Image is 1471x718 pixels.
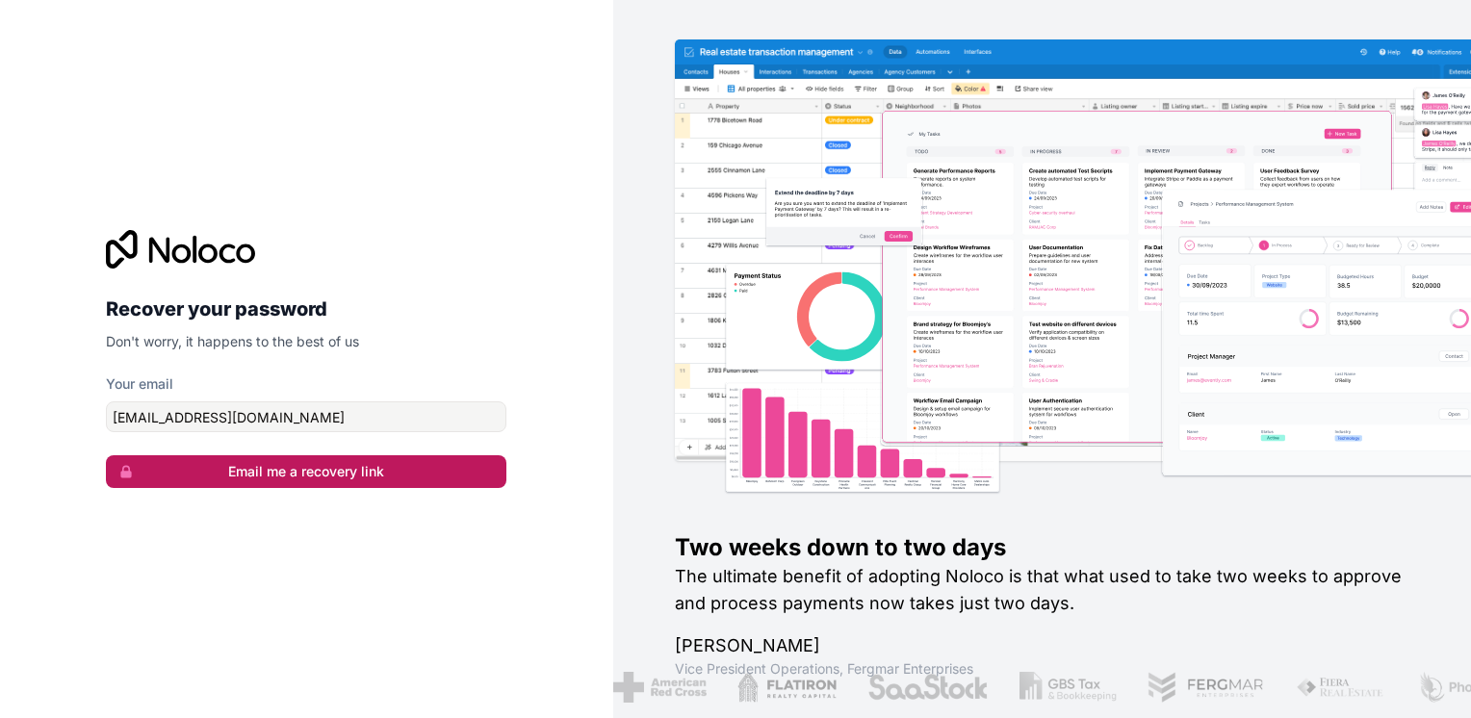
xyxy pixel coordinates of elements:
[737,672,838,703] img: /assets/flatiron-C8eUkumj.png
[106,401,506,432] input: email
[675,659,1409,679] h1: Vice President Operations , Fergmar Enterprises
[675,563,1409,617] h2: The ultimate benefit of adopting Noloco is that what used to take two weeks to approve and proces...
[867,672,989,703] img: /assets/saastock-C6Zbiodz.png
[675,632,1409,659] h1: [PERSON_NAME]
[106,292,506,326] h2: Recover your password
[1019,672,1118,703] img: /assets/gbstax-C-GtDUiK.png
[106,374,173,394] label: Your email
[613,672,707,703] img: /assets/american-red-cross-BAupjrZR.png
[675,532,1409,563] h1: Two weeks down to two days
[106,455,506,488] button: Email me a recovery link
[106,332,506,351] p: Don't worry, it happens to the best of us
[1296,672,1386,703] img: /assets/fiera-fwj2N5v4.png
[1148,672,1265,703] img: /assets/fergmar-CudnrXN5.png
